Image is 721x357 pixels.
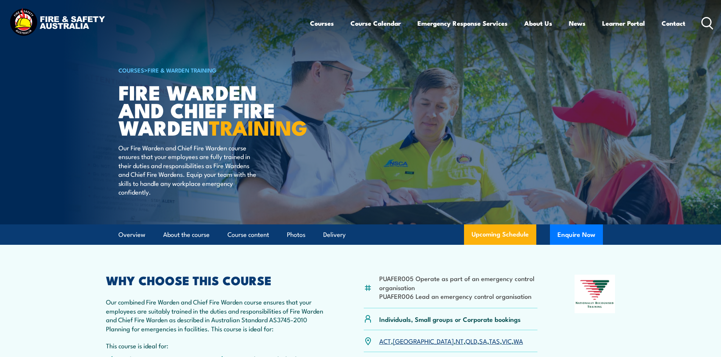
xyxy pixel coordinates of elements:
[118,83,305,136] h1: Fire Warden and Chief Fire Warden
[106,297,327,333] p: Our combined Fire Warden and Chief Fire Warden course ensures that your employees are suitably tr...
[118,225,145,245] a: Overview
[524,13,552,33] a: About Us
[379,274,538,292] li: PUAFER005 Operate as part of an emergency control organisation
[379,292,538,300] li: PUAFER006 Lead an emergency control organisation
[227,225,269,245] a: Course content
[106,275,327,285] h2: WHY CHOOSE THIS COURSE
[323,225,346,245] a: Delivery
[393,336,454,345] a: [GEOGRAPHIC_DATA]
[163,225,210,245] a: About the course
[379,337,523,345] p: , , , , , , ,
[456,336,464,345] a: NT
[209,111,307,142] strong: TRAINING
[118,66,144,74] a: COURSES
[379,315,521,323] p: Individuals, Small groups or Corporate bookings
[489,336,500,345] a: TAS
[575,275,615,313] img: Nationally Recognised Training logo.
[514,336,523,345] a: WA
[569,13,586,33] a: News
[310,13,334,33] a: Courses
[466,336,477,345] a: QLD
[602,13,645,33] a: Learner Portal
[379,336,391,345] a: ACT
[118,65,305,74] h6: >
[350,13,401,33] a: Course Calendar
[287,225,305,245] a: Photos
[662,13,685,33] a: Contact
[106,341,327,350] p: This course is ideal for:
[118,143,257,196] p: Our Fire Warden and Chief Fire Warden course ensures that your employees are fully trained in the...
[479,336,487,345] a: SA
[464,224,536,245] a: Upcoming Schedule
[417,13,508,33] a: Emergency Response Services
[502,336,512,345] a: VIC
[550,224,603,245] button: Enquire Now
[148,66,216,74] a: Fire & Warden Training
